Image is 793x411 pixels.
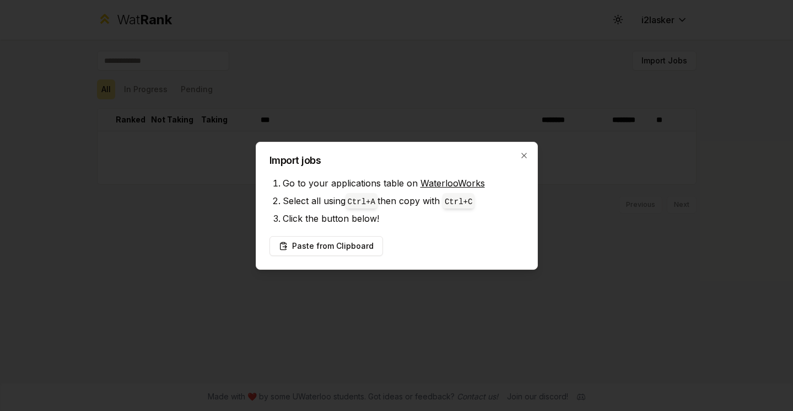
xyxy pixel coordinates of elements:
[283,210,524,227] li: Click the button below!
[269,156,524,166] h2: Import jobs
[269,236,383,256] button: Paste from Clipboard
[445,198,472,206] code: Ctrl+ C
[348,198,375,206] code: Ctrl+ A
[420,178,485,189] a: WaterlooWorks
[283,174,524,192] li: Go to your applications table on
[283,192,524,210] li: Select all using then copy with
